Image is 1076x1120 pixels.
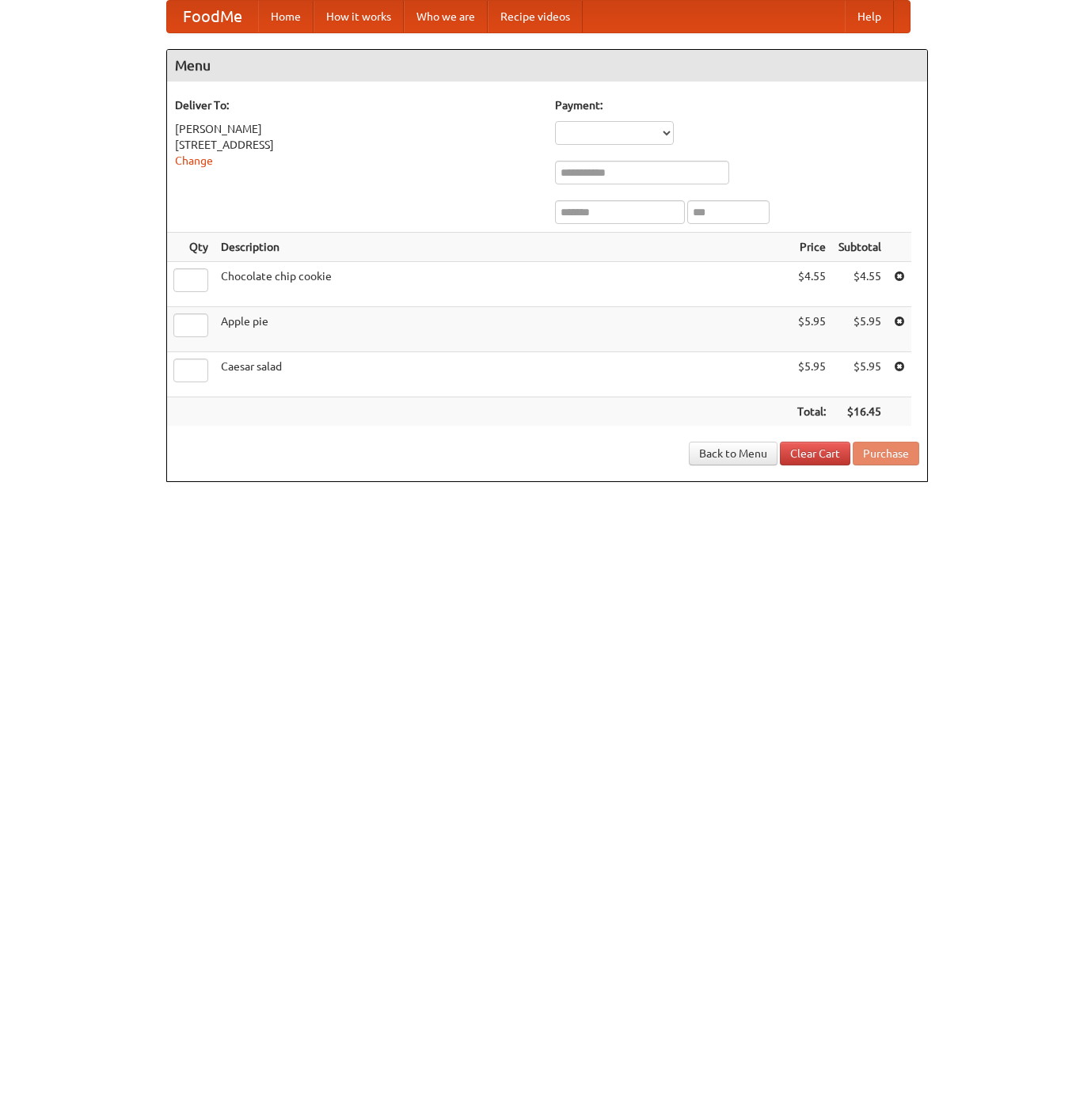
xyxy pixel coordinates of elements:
[791,397,832,427] th: Total:
[791,352,832,397] td: $5.95
[780,442,850,465] a: Clear Cart
[167,1,258,32] a: FoodMe
[215,307,791,352] td: Apple pie
[488,1,583,32] a: Recipe videos
[689,442,778,465] a: Back to Menu
[832,233,888,262] th: Subtotal
[215,262,791,307] td: Chocolate chip cookie
[845,1,894,32] a: Help
[175,97,539,113] h5: Deliver To:
[404,1,488,32] a: Who we are
[555,97,919,113] h5: Payment:
[215,233,791,262] th: Description
[832,352,888,397] td: $5.95
[175,121,539,137] div: [PERSON_NAME]
[853,442,919,465] button: Purchase
[791,307,832,352] td: $5.95
[791,233,832,262] th: Price
[791,262,832,307] td: $4.55
[314,1,404,32] a: How it works
[832,307,888,352] td: $5.95
[215,352,791,397] td: Caesar salad
[167,233,215,262] th: Qty
[175,137,539,153] div: [STREET_ADDRESS]
[167,50,927,82] h4: Menu
[175,154,213,167] a: Change
[258,1,314,32] a: Home
[832,262,888,307] td: $4.55
[832,397,888,427] th: $16.45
